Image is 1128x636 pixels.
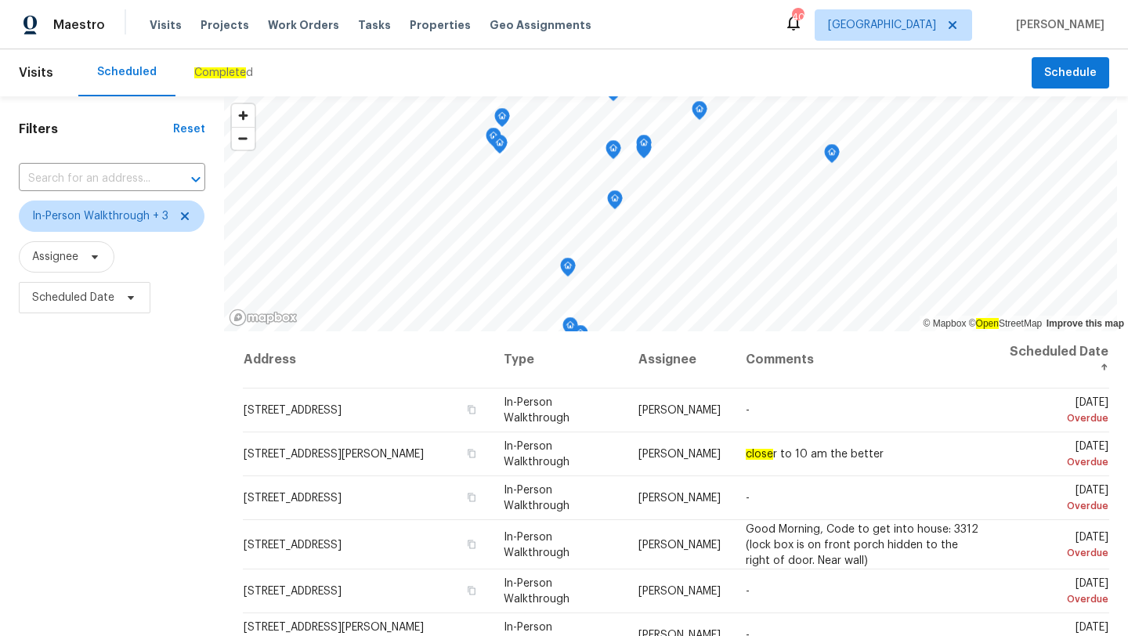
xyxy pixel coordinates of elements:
div: Overdue [1006,591,1108,607]
span: Visits [19,56,53,90]
th: Comments [733,331,993,388]
button: Copy Address [465,537,479,551]
ah_el_jm_1744037177693: Complete [194,67,246,78]
span: Tasks [358,20,391,31]
th: Address [243,331,491,388]
span: Scheduled Date [32,290,114,305]
ah_el_jm_1744035306855: Open [976,318,999,329]
span: [STREET_ADDRESS] [244,493,342,504]
a: OpenStreetMap [969,318,1043,329]
div: d [194,65,253,81]
span: In-Person Walkthrough [504,531,569,558]
span: In-Person Walkthrough [504,485,569,511]
button: Copy Address [465,490,479,504]
span: [PERSON_NAME] [638,539,721,550]
span: Geo Assignments [490,17,591,33]
div: Overdue [1006,410,1108,426]
button: Copy Address [465,584,479,598]
div: Map marker [636,135,652,159]
span: [STREET_ADDRESS] [244,586,342,597]
span: [STREET_ADDRESS][PERSON_NAME] [244,449,424,460]
span: In-Person Walkthrough + 3 [32,208,168,224]
span: [PERSON_NAME] [638,493,721,504]
div: Map marker [492,135,508,159]
span: [STREET_ADDRESS] [244,405,342,416]
span: - [746,405,750,416]
button: Open [185,168,207,190]
span: In-Person Walkthrough [504,578,569,605]
span: [PERSON_NAME] [1010,17,1104,33]
div: Map marker [562,317,578,341]
th: Type [491,331,626,388]
div: Map marker [692,101,707,125]
span: Visits [150,17,182,33]
h1: Filters [19,121,173,137]
span: Zoom out [232,128,255,150]
span: Work Orders [268,17,339,33]
span: [PERSON_NAME] [638,586,721,597]
span: - [746,586,750,597]
div: Overdue [1006,454,1108,470]
a: Mapbox homepage [229,309,298,327]
a: Mapbox [924,318,967,329]
div: Overdue [1006,498,1108,514]
div: 40 [792,9,803,25]
span: - [746,493,750,504]
input: Search for an address... [19,167,161,191]
button: Zoom in [232,104,255,127]
span: [STREET_ADDRESS] [244,539,342,550]
button: Schedule [1032,57,1109,89]
th: Scheduled Date ↑ [993,331,1109,388]
div: Overdue [1006,544,1108,560]
span: r to 10 am the better [746,449,884,460]
div: Map marker [573,325,588,349]
div: Map marker [606,140,621,164]
div: Map marker [494,108,510,132]
button: Zoom out [232,127,255,150]
span: Projects [201,17,249,33]
span: [DATE] [1006,578,1108,607]
span: [DATE] [1006,397,1108,426]
span: Schedule [1044,63,1097,83]
span: [DATE] [1006,531,1108,560]
ah_el_jm_1744035635894: close [746,449,773,460]
div: Map marker [607,190,623,215]
span: Good Morning, Code to get into house: 3312 (lock box is on front porch hidden to the right of doo... [746,523,978,566]
div: Reset [173,121,205,137]
span: In-Person Walkthrough [504,441,569,468]
span: [PERSON_NAME] [638,405,721,416]
div: Map marker [486,128,501,152]
span: [DATE] [1006,485,1108,514]
th: Assignee [626,331,733,388]
span: [DATE] [1006,441,1108,470]
div: Map marker [824,144,840,168]
span: Assignee [32,249,78,265]
a: Improve this map [1047,318,1124,329]
span: Maestro [53,17,105,33]
span: Properties [410,17,471,33]
span: In-Person Walkthrough [504,397,569,424]
div: Map marker [560,258,576,282]
canvas: Map [224,96,1117,331]
span: [PERSON_NAME] [638,449,721,460]
span: [GEOGRAPHIC_DATA] [828,17,936,33]
div: Scheduled [97,64,157,80]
